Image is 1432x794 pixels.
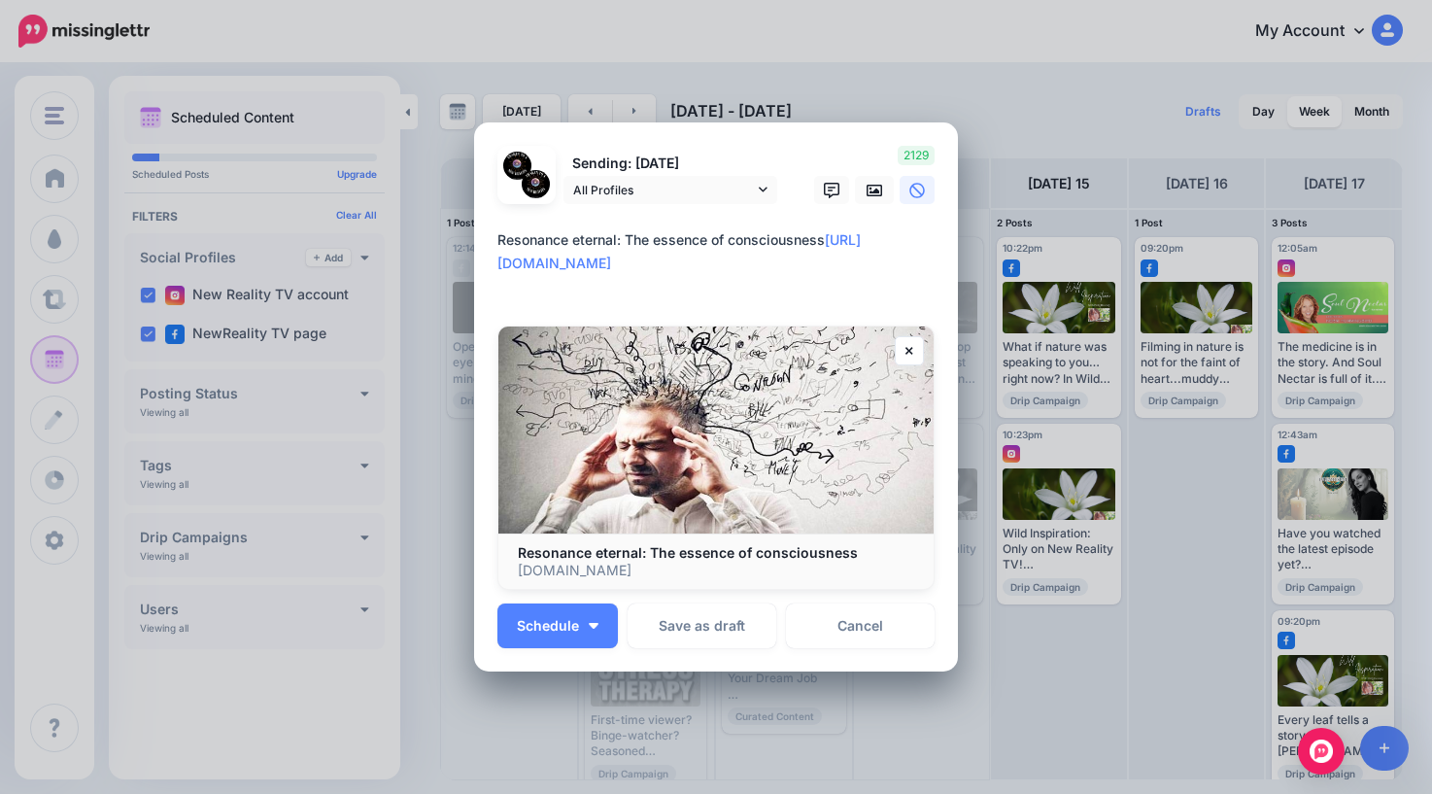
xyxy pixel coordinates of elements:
[898,146,935,165] span: 2129
[628,604,776,648] button: Save as draft
[497,604,618,648] button: Schedule
[517,619,579,633] span: Schedule
[518,544,858,561] b: Resonance eternal: The essence of consciousness
[1298,728,1345,775] div: Open Intercom Messenger
[522,170,550,198] img: 472753704_10160185472851537_7242961054534619338_n-bsa151758.jpg
[573,180,754,200] span: All Profiles
[589,623,598,629] img: arrow-down-white.png
[786,604,935,648] a: Cancel
[563,176,777,204] a: All Profiles
[563,153,777,175] p: Sending: [DATE]
[497,228,944,275] div: Resonance eternal: The essence of consciousness
[498,327,934,534] img: Resonance eternal: The essence of consciousness
[518,562,914,579] p: [DOMAIN_NAME]
[503,152,531,180] img: 472449953_1281368356257536_7554451743400192894_n-bsa151736.jpg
